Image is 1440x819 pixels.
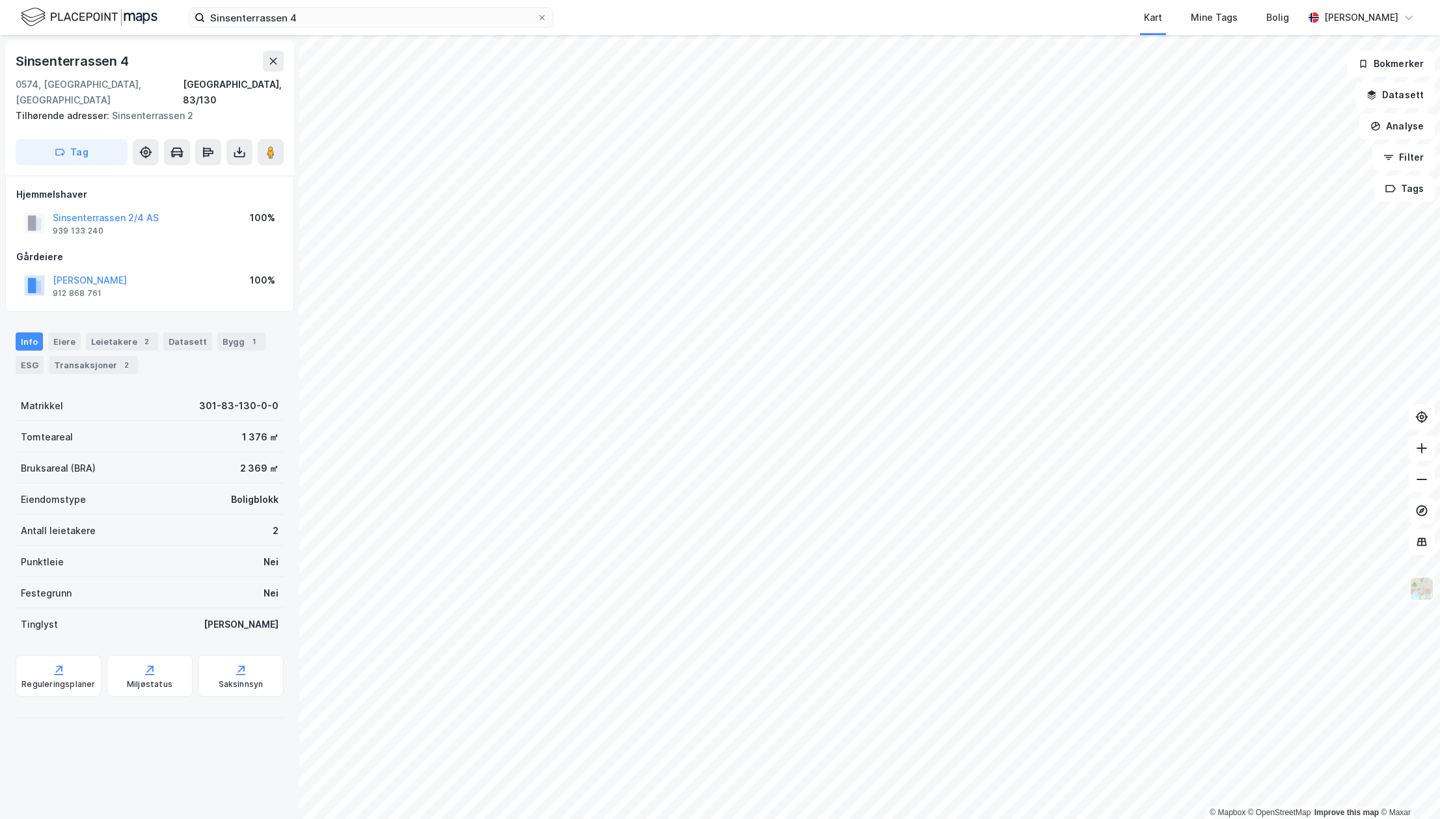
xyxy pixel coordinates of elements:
[21,585,72,601] div: Festegrunn
[1347,51,1435,77] button: Bokmerker
[242,429,278,445] div: 1 376 ㎡
[1144,10,1162,25] div: Kart
[16,249,283,265] div: Gårdeiere
[86,332,158,351] div: Leietakere
[1248,808,1311,817] a: OpenStreetMap
[250,210,275,226] div: 100%
[21,461,96,476] div: Bruksareal (BRA)
[1359,113,1435,139] button: Analyse
[204,617,278,632] div: [PERSON_NAME]
[120,358,133,371] div: 2
[1266,10,1289,25] div: Bolig
[1324,10,1398,25] div: [PERSON_NAME]
[21,429,73,445] div: Tomteareal
[21,6,157,29] img: logo.f888ab2527a4732fd821a326f86c7f29.svg
[21,617,58,632] div: Tinglyst
[21,679,95,690] div: Reguleringsplaner
[217,332,265,351] div: Bygg
[250,273,275,288] div: 100%
[199,398,278,414] div: 301-83-130-0-0
[163,332,212,351] div: Datasett
[48,332,81,351] div: Eiere
[140,335,153,348] div: 2
[264,554,278,570] div: Nei
[16,110,112,121] span: Tilhørende adresser:
[1409,576,1434,601] img: Z
[219,679,264,690] div: Saksinnsyn
[16,139,128,165] button: Tag
[1375,757,1440,819] div: Kontrollprogram for chat
[21,554,64,570] div: Punktleie
[16,332,43,351] div: Info
[273,523,278,539] div: 2
[53,226,103,236] div: 939 133 240
[205,8,537,27] input: Søk på adresse, matrikkel, gårdeiere, leietakere eller personer
[231,492,278,507] div: Boligblokk
[1191,10,1238,25] div: Mine Tags
[16,356,44,374] div: ESG
[16,51,131,72] div: Sinsenterrassen 4
[16,187,283,202] div: Hjemmelshaver
[1210,808,1245,817] a: Mapbox
[21,492,86,507] div: Eiendomstype
[21,523,96,539] div: Antall leietakere
[1355,82,1435,108] button: Datasett
[1372,144,1435,170] button: Filter
[127,679,172,690] div: Miljøstatus
[21,398,63,414] div: Matrikkel
[1374,176,1435,202] button: Tags
[16,108,273,124] div: Sinsenterrassen 2
[183,77,284,108] div: [GEOGRAPHIC_DATA], 83/130
[247,335,260,348] div: 1
[1375,757,1440,819] iframe: Chat Widget
[264,585,278,601] div: Nei
[53,288,102,299] div: 912 868 761
[49,356,138,374] div: Transaksjoner
[240,461,278,476] div: 2 369 ㎡
[16,77,183,108] div: 0574, [GEOGRAPHIC_DATA], [GEOGRAPHIC_DATA]
[1314,808,1379,817] a: Improve this map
